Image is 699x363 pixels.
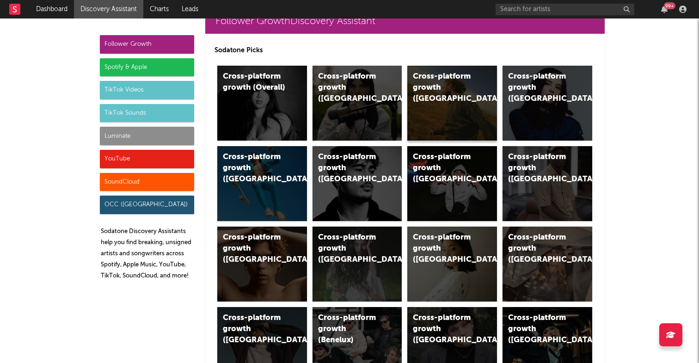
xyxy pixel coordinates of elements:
[100,81,194,99] div: TikTok Videos
[413,232,476,265] div: Cross-platform growth ([GEOGRAPHIC_DATA])
[407,146,497,221] a: Cross-platform growth ([GEOGRAPHIC_DATA]/GSA)
[101,226,194,282] p: Sodatone Discovery Assistants help you find breaking, unsigned artists and songwriters across Spo...
[100,150,194,168] div: YouTube
[313,146,402,221] a: Cross-platform growth ([GEOGRAPHIC_DATA])
[223,71,286,93] div: Cross-platform growth (Overall)
[508,152,571,185] div: Cross-platform growth ([GEOGRAPHIC_DATA])
[100,196,194,214] div: OCC ([GEOGRAPHIC_DATA])
[413,71,476,105] div: Cross-platform growth ([GEOGRAPHIC_DATA])
[205,9,605,34] a: Follower GrowthDiscovery Assistant
[413,152,476,185] div: Cross-platform growth ([GEOGRAPHIC_DATA]/GSA)
[508,232,571,265] div: Cross-platform growth ([GEOGRAPHIC_DATA])
[223,232,286,265] div: Cross-platform growth ([GEOGRAPHIC_DATA])
[223,152,286,185] div: Cross-platform growth ([GEOGRAPHIC_DATA])
[661,6,668,13] button: 99+
[318,152,381,185] div: Cross-platform growth ([GEOGRAPHIC_DATA])
[217,66,307,141] a: Cross-platform growth (Overall)
[318,232,381,265] div: Cross-platform growth ([GEOGRAPHIC_DATA])
[100,173,194,191] div: SoundCloud
[407,66,497,141] a: Cross-platform growth ([GEOGRAPHIC_DATA])
[503,146,592,221] a: Cross-platform growth ([GEOGRAPHIC_DATA])
[496,4,634,15] input: Search for artists
[100,58,194,77] div: Spotify & Apple
[313,66,402,141] a: Cross-platform growth ([GEOGRAPHIC_DATA])
[413,313,476,346] div: Cross-platform growth ([GEOGRAPHIC_DATA])
[503,66,592,141] a: Cross-platform growth ([GEOGRAPHIC_DATA])
[318,71,381,105] div: Cross-platform growth ([GEOGRAPHIC_DATA])
[503,227,592,301] a: Cross-platform growth ([GEOGRAPHIC_DATA])
[100,104,194,123] div: TikTok Sounds
[508,313,571,346] div: Cross-platform growth ([GEOGRAPHIC_DATA])
[223,313,286,346] div: Cross-platform growth ([GEOGRAPHIC_DATA])
[508,71,571,105] div: Cross-platform growth ([GEOGRAPHIC_DATA])
[100,127,194,145] div: Luminate
[217,146,307,221] a: Cross-platform growth ([GEOGRAPHIC_DATA])
[664,2,675,9] div: 99 +
[215,45,595,56] p: Sodatone Picks
[407,227,497,301] a: Cross-platform growth ([GEOGRAPHIC_DATA])
[318,313,381,346] div: Cross-platform growth (Benelux)
[217,227,307,301] a: Cross-platform growth ([GEOGRAPHIC_DATA])
[100,35,194,54] div: Follower Growth
[313,227,402,301] a: Cross-platform growth ([GEOGRAPHIC_DATA])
